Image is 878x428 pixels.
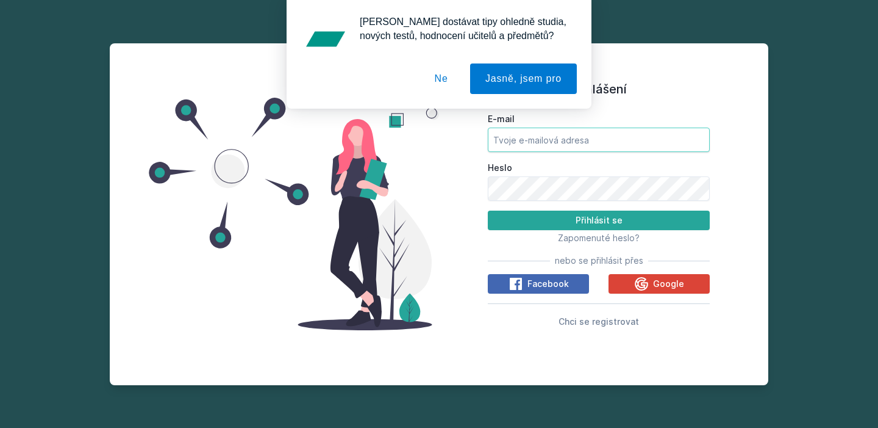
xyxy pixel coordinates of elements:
img: notification icon [301,15,350,63]
span: Facebook [527,278,569,290]
input: Tvoje e-mailová adresa [488,128,710,152]
button: Google [609,274,710,294]
span: Google [653,278,684,290]
span: Chci se registrovat [559,316,639,327]
button: Jasně, jsem pro [470,63,577,94]
span: nebo se přihlásit přes [555,255,643,267]
button: Facebook [488,274,589,294]
div: [PERSON_NAME] dostávat tipy ohledně studia, nových testů, hodnocení učitelů a předmětů? [350,15,577,43]
button: Chci se registrovat [559,314,639,328]
button: Ne [419,63,463,94]
button: Přihlásit se [488,211,710,230]
label: E-mail [488,113,710,125]
label: Heslo [488,162,710,174]
span: Zapomenuté heslo? [558,233,640,243]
